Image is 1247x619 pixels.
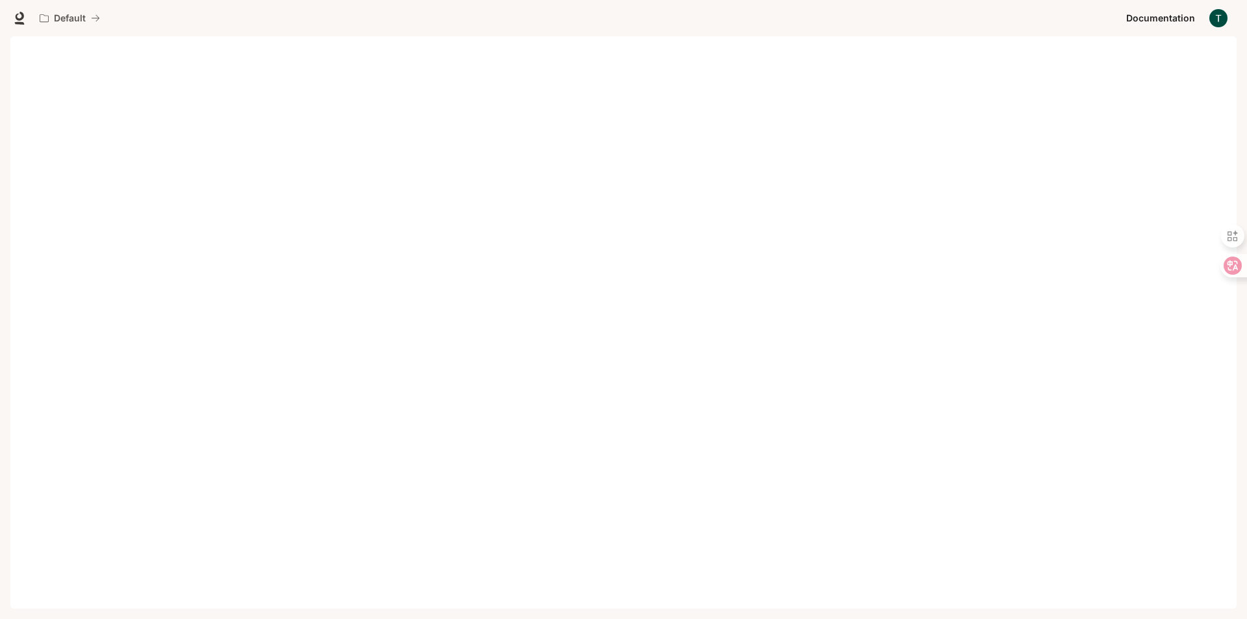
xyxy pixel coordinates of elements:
button: User avatar [1205,5,1231,31]
iframe: Documentation [10,36,1237,619]
img: User avatar [1209,9,1228,27]
span: Documentation [1126,10,1195,27]
button: All workspaces [34,5,106,31]
p: Default [54,13,86,24]
a: Documentation [1121,5,1200,31]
